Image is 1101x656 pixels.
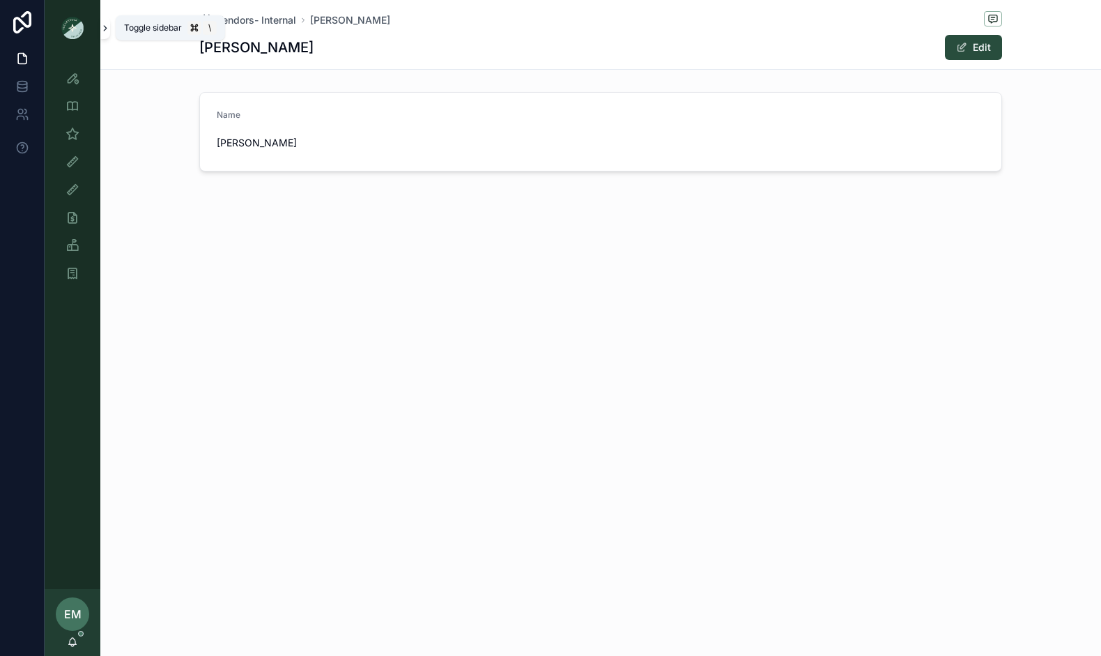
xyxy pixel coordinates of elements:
[124,22,182,33] span: Toggle sidebar
[61,17,84,39] img: App logo
[310,13,390,27] a: [PERSON_NAME]
[217,136,595,150] span: [PERSON_NAME]
[217,109,240,120] span: Name
[199,13,296,27] a: Vendors- Internal
[199,38,314,57] h1: [PERSON_NAME]
[216,13,296,27] span: Vendors- Internal
[204,22,215,33] span: \
[45,56,100,304] div: scrollable content
[64,606,82,623] span: EM
[945,35,1002,60] button: Edit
